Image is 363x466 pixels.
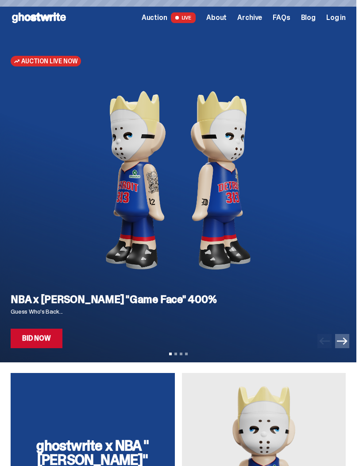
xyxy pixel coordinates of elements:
[11,329,62,348] a: Bid Now
[171,12,196,23] span: LIVE
[11,81,346,280] img: NBA x Eminem "Game Face" 400%
[273,14,290,21] a: FAQs
[185,353,188,355] button: View slide 4
[335,334,349,348] button: Next
[174,353,177,355] button: View slide 2
[142,12,196,23] a: Auction LIVE
[11,294,346,305] h2: NBA x [PERSON_NAME] "Game Face" 400%
[326,14,346,21] a: Log in
[11,308,346,315] p: Guess Who's Back...
[301,14,316,21] a: Blog
[180,353,182,355] button: View slide 3
[206,14,227,21] a: About
[169,353,172,355] button: View slide 1
[142,14,167,21] span: Auction
[21,58,77,65] span: Auction Live Now
[237,14,262,21] a: Archive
